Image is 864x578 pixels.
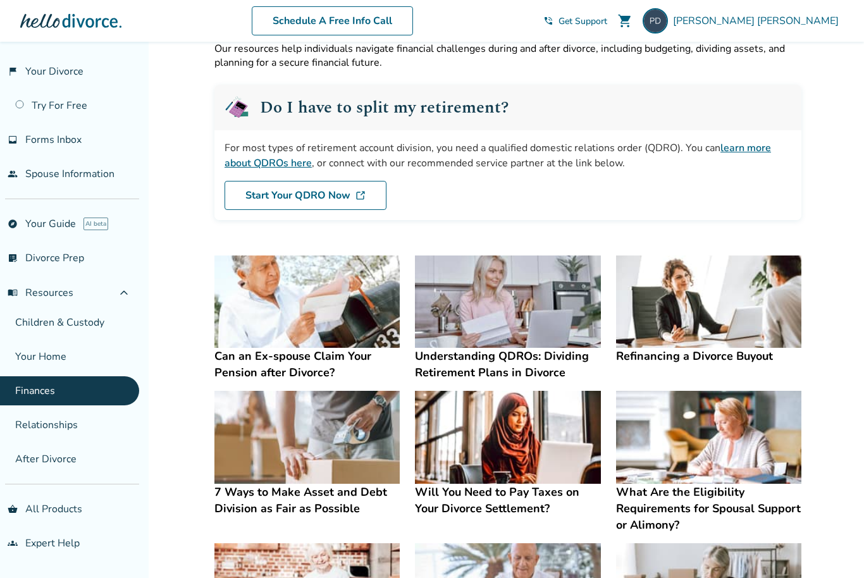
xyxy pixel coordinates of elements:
img: DL [355,190,366,200]
a: Will You Need to Pay Taxes on Your Divorce Settlement?Will You Need to Pay Taxes on Your Divorce ... [415,391,600,517]
span: Forms Inbox [25,133,82,147]
h2: Do I have to split my retirement? [260,99,509,116]
span: Get Support [559,15,607,27]
h4: Can an Ex-spouse Claim Your Pension after Divorce? [214,348,400,381]
a: Start Your QDRO Now [225,181,386,210]
h4: What Are the Eligibility Requirements for Spousal Support or Alimony? [616,484,801,533]
img: Can an Ex-spouse Claim Your Pension after Divorce? [214,255,400,348]
span: shopping_basket [8,504,18,514]
span: shopping_cart [617,13,633,28]
img: Will You Need to Pay Taxes on Your Divorce Settlement? [415,391,600,484]
span: AI beta [83,218,108,230]
p: Our resources help individuals navigate financial challenges during and after divorce, including ... [214,42,801,70]
span: list_alt_check [8,253,18,263]
a: What Are the Eligibility Requirements for Spousal Support or Alimony?What Are the Eligibility Req... [616,391,801,533]
img: Refinancing a Divorce Buyout [616,255,801,348]
span: people [8,169,18,179]
a: phone_in_talkGet Support [543,15,607,27]
span: inbox [8,135,18,145]
a: Can an Ex-spouse Claim Your Pension after Divorce?Can an Ex-spouse Claim Your Pension after Divorce? [214,255,400,381]
span: [PERSON_NAME] [PERSON_NAME] [673,14,844,28]
h4: 7 Ways to Make Asset and Debt Division as Fair as Possible [214,484,400,517]
span: flag_2 [8,66,18,77]
span: Resources [8,286,73,300]
h4: Understanding QDROs: Dividing Retirement Plans in Divorce [415,348,600,381]
span: expand_less [116,285,132,300]
a: 7 Ways to Make Asset and Debt Division as Fair as Possible7 Ways to Make Asset and Debt Division ... [214,391,400,517]
iframe: Chat Widget [801,517,864,578]
a: Schedule A Free Info Call [252,6,413,35]
img: 7 Ways to Make Asset and Debt Division as Fair as Possible [214,391,400,484]
h4: Refinancing a Divorce Buyout [616,348,801,364]
img: QDRO [225,95,250,120]
span: menu_book [8,288,18,298]
div: For most types of retirement account division, you need a qualified domestic relations order (QDR... [225,140,791,171]
span: explore [8,219,18,229]
span: groups [8,538,18,548]
img: What Are the Eligibility Requirements for Spousal Support or Alimony? [616,391,801,484]
span: phone_in_talk [543,16,553,26]
h4: Will You Need to Pay Taxes on Your Divorce Settlement? [415,484,600,517]
img: pamela_davis@icloud.com [643,8,668,34]
a: Refinancing a Divorce BuyoutRefinancing a Divorce Buyout [616,255,801,365]
a: Understanding QDROs: Dividing Retirement Plans in DivorceUnderstanding QDROs: Dividing Retirement... [415,255,600,381]
img: Understanding QDROs: Dividing Retirement Plans in Divorce [415,255,600,348]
